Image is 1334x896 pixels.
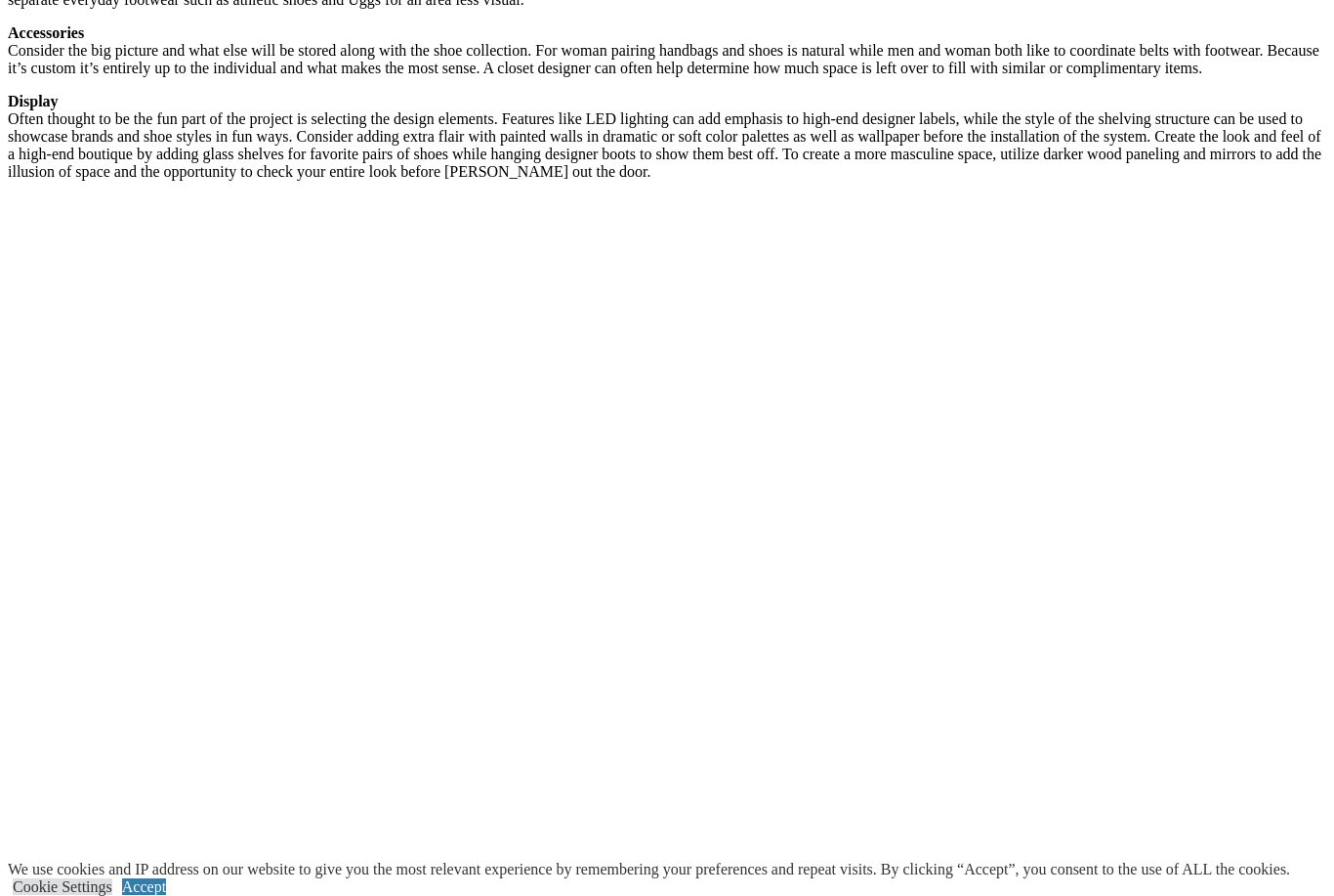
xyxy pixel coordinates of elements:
[8,24,84,41] strong: Accessories
[8,93,59,109] strong: Display
[122,878,166,895] a: Accept
[13,878,112,895] a: Cookie Settings
[8,93,1326,181] p: Often thought to be the fun part of the project is selecting the design elements. Features like L...
[8,24,1326,77] p: Consider the big picture and what else will be stored along with the shoe collection. For woman p...
[8,861,1290,878] div: We use cookies and IP address on our website to give you the most relevant experience by remember...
